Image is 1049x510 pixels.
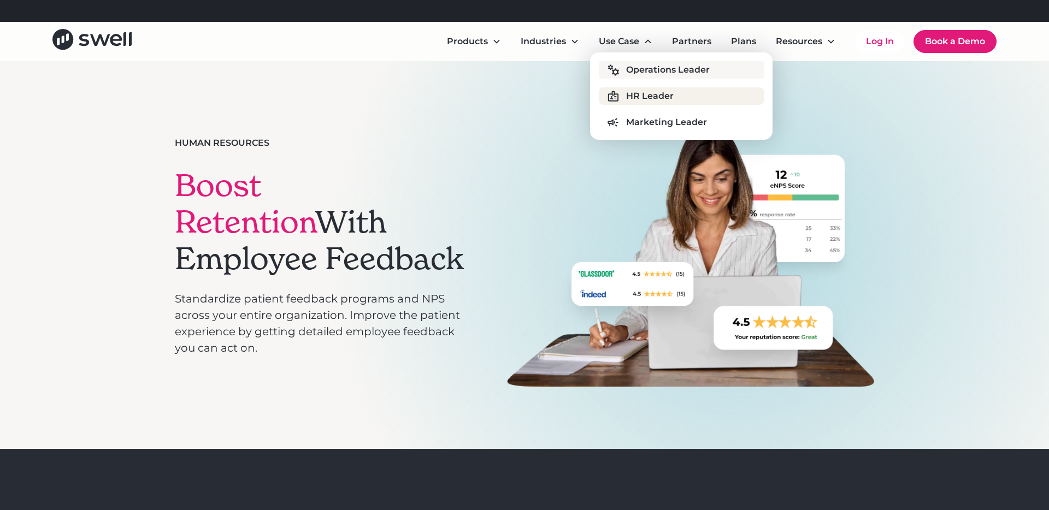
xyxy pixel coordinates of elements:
a: home [52,29,132,54]
div: Use Case [590,31,661,52]
div: Products [438,31,510,52]
a: Book a Demo [914,30,997,53]
p: Standardize patient feedback programs and NPS across your entire organization. Improve the patien... [175,290,469,356]
a: Marketing Leader [599,114,764,131]
nav: Use Case [590,52,773,140]
div: Resources [767,31,844,52]
span: Boost Retention [175,166,315,241]
a: Operations Leader [599,61,764,79]
a: Partners [663,31,720,52]
a: HR Leader [599,87,764,105]
div: Use Case [599,35,639,48]
div: Industries [521,35,566,48]
div: Industries [512,31,588,52]
div: Marketing Leader [626,116,707,129]
div: Human Resources [175,137,269,150]
a: Plans [722,31,765,52]
div: Operations Leader [626,63,710,76]
div: HR Leader [626,90,674,103]
h1: With Employee Feedback [175,167,469,277]
a: Log In [855,31,905,52]
div: Resources [776,35,822,48]
div: Products [447,35,488,48]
